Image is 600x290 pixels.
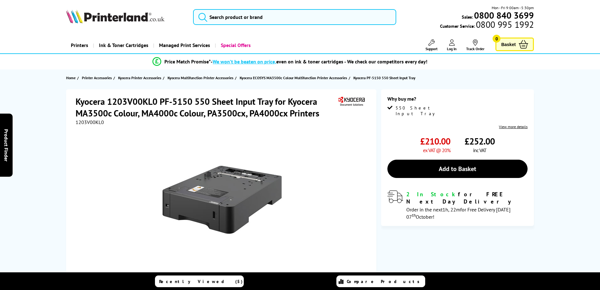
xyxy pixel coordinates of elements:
[211,58,427,65] div: - even on ink & toner cartridges - We check our competitors every day!
[426,39,437,51] a: Support
[213,58,276,65] span: We won’t be beaten on price,
[387,96,528,105] div: Why buy me?
[93,37,153,53] a: Ink & Toner Cartridges
[118,74,163,81] a: Kyocera Printer Accessories
[474,9,534,21] b: 0800 840 3699
[475,21,534,27] span: 0800 995 1992
[406,191,458,198] span: 2 In Stock
[501,40,516,49] span: Basket
[473,12,534,18] a: 0800 840 3699
[66,9,164,23] img: Printerland Logo
[66,74,76,81] span: Home
[153,37,215,53] a: Managed Print Services
[240,74,347,81] span: Kyocera ECOSYS MA3500c Colour Multifunction Printer Accessories
[353,74,417,81] a: Kyocera PF-5150 550 Sheet Input Tray
[462,14,473,20] span: Sales:
[193,9,396,25] input: Search product or brand
[423,147,450,153] span: ex VAT @ 20%
[164,58,211,65] span: Price Match Promise*
[387,160,528,178] a: Add to Basket
[3,129,9,161] span: Product Finder
[168,74,233,81] span: Kyocera Multifunction Printer Accessories
[347,279,423,284] span: Compare Products
[473,147,486,153] span: inc VAT
[440,21,534,29] span: Customer Service:
[492,5,534,11] span: Mon - Fri 9:00am - 5:30pm
[353,74,415,81] span: Kyocera PF-5150 550 Sheet Input Tray
[412,212,416,218] sup: th
[406,206,511,220] span: Order in the next for Free Delivery [DATE] 07 October!
[466,39,484,51] a: Track Order
[443,206,460,213] span: 1h, 22m
[420,135,450,147] span: £210.00
[495,38,534,51] a: Basket 0
[336,275,425,287] a: Compare Products
[66,9,186,25] a: Printerland Logo
[159,279,243,284] span: Recently Viewed (5)
[447,39,457,51] a: Log In
[82,74,112,81] span: Printer Accessories
[215,37,255,53] a: Special Offers
[493,35,500,43] span: 0
[99,37,148,53] span: Ink & Toner Cartridges
[51,56,529,67] li: modal_Promise
[240,74,349,81] a: Kyocera ECOSYS MA3500c Colour Multifunction Printer Accessories
[66,74,77,81] a: Home
[396,105,456,116] span: 550 Sheet Input Tray
[66,37,93,53] a: Printers
[337,96,366,107] img: Kyocera
[160,138,284,262] img: Kyocera 1203V00KL0 PF-5150 550 Sheet Input Tray
[82,74,113,81] a: Printer Accessories
[118,74,161,81] span: Kyocera Printer Accessories
[155,275,244,287] a: Recently Viewed (5)
[499,124,528,129] a: View more details
[406,191,528,205] div: for FREE Next Day Delivery
[387,191,528,220] div: modal_delivery
[465,135,495,147] span: £252.00
[447,46,457,51] span: Log In
[76,119,104,125] span: 1203V00KL0
[168,74,235,81] a: Kyocera Multifunction Printer Accessories
[426,46,437,51] span: Support
[76,96,337,119] h1: Kyocera 1203V00KL0 PF-5150 550 Sheet Input Tray for Kyocera MA3500c Colour, MA4000c Colour, PA350...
